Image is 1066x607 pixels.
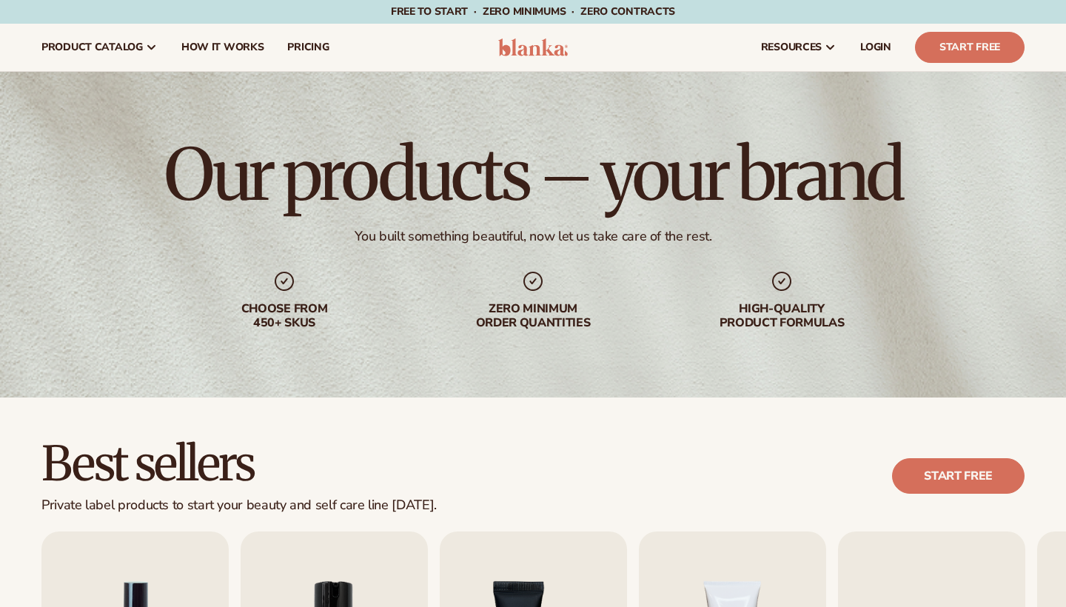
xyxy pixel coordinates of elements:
[761,41,822,53] span: resources
[164,139,902,210] h1: Our products – your brand
[287,41,329,53] span: pricing
[41,497,437,514] div: Private label products to start your beauty and self care line [DATE].
[498,38,569,56] img: logo
[438,302,628,330] div: Zero minimum order quantities
[391,4,675,19] span: Free to start · ZERO minimums · ZERO contracts
[892,458,1025,494] a: Start free
[190,302,379,330] div: Choose from 450+ Skus
[915,32,1025,63] a: Start Free
[181,41,264,53] span: How It Works
[687,302,876,330] div: High-quality product formulas
[848,24,903,71] a: LOGIN
[860,41,891,53] span: LOGIN
[41,439,437,489] h2: Best sellers
[749,24,848,71] a: resources
[275,24,341,71] a: pricing
[41,41,143,53] span: product catalog
[170,24,276,71] a: How It Works
[355,228,712,245] div: You built something beautiful, now let us take care of the rest.
[30,24,170,71] a: product catalog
